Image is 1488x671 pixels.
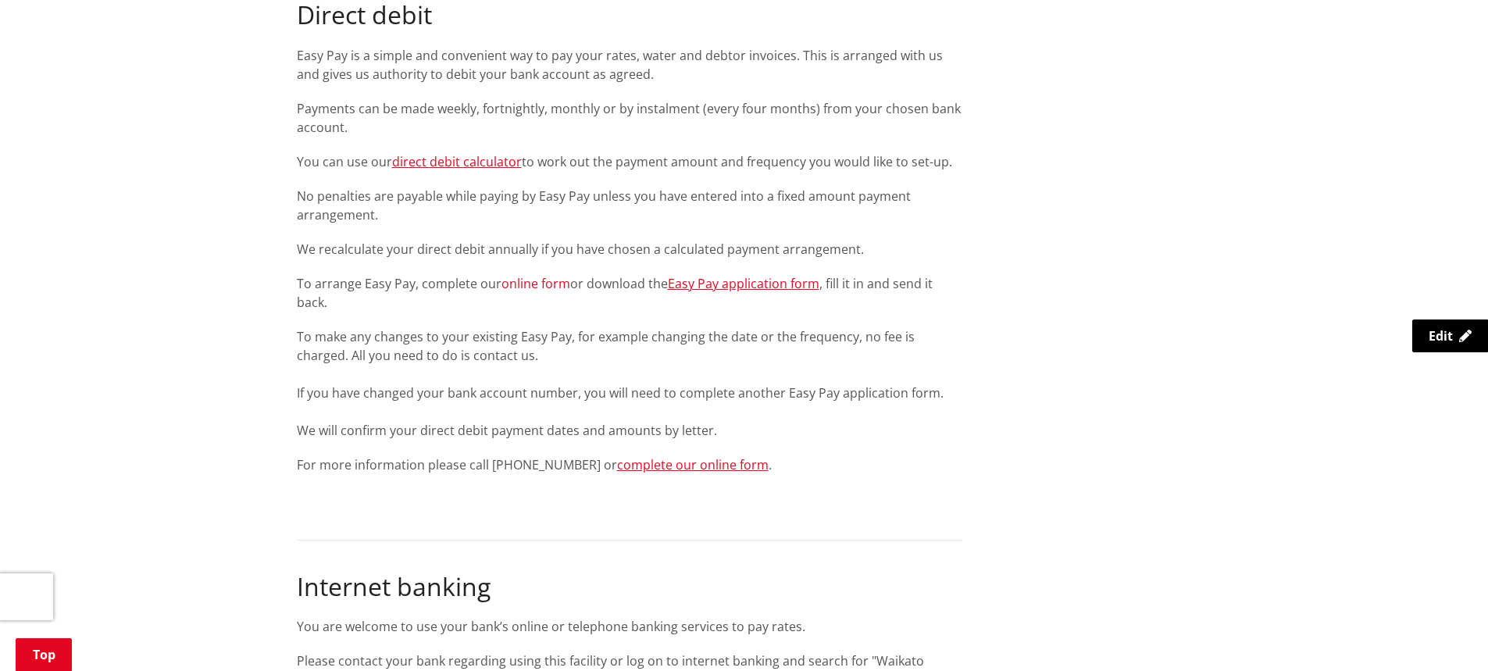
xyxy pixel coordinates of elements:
p: You can use our to work out the payment amount and frequency you would like to set-up. [297,152,962,171]
a: Easy Pay application form [668,275,819,292]
p: To arrange Easy Pay, complete our or download the , fill it in and send it back. [297,274,962,312]
p: You are welcome to use your bank’s online or telephone banking services to pay rates. [297,617,962,636]
p: We recalculate your direct debit annually if you have chosen a calculated payment arrangement. [297,240,962,259]
h2: Internet banking [297,572,962,601]
a: Top [16,638,72,671]
a: Edit [1412,319,1488,352]
p: No penalties are payable while paying by Easy Pay unless you have entered into a fixed amount pay... [297,187,962,224]
a: complete our online form [617,456,769,473]
p: For more information please call [PHONE_NUMBER] or . [297,455,962,474]
iframe: Messenger Launcher [1416,605,1472,662]
p: Easy Pay is a simple and convenient way to pay your rates, water and debtor invoices. This is arr... [297,46,962,84]
span: Edit [1429,327,1453,344]
p: To make any changes to your existing Easy Pay, for example changing the date or the frequency, no... [297,327,962,440]
p: Payments can be made weekly, fortnightly, monthly or by instalment (every four months) from your ... [297,99,962,137]
a: direct debit calculator [392,153,522,170]
a: online form [501,275,570,292]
